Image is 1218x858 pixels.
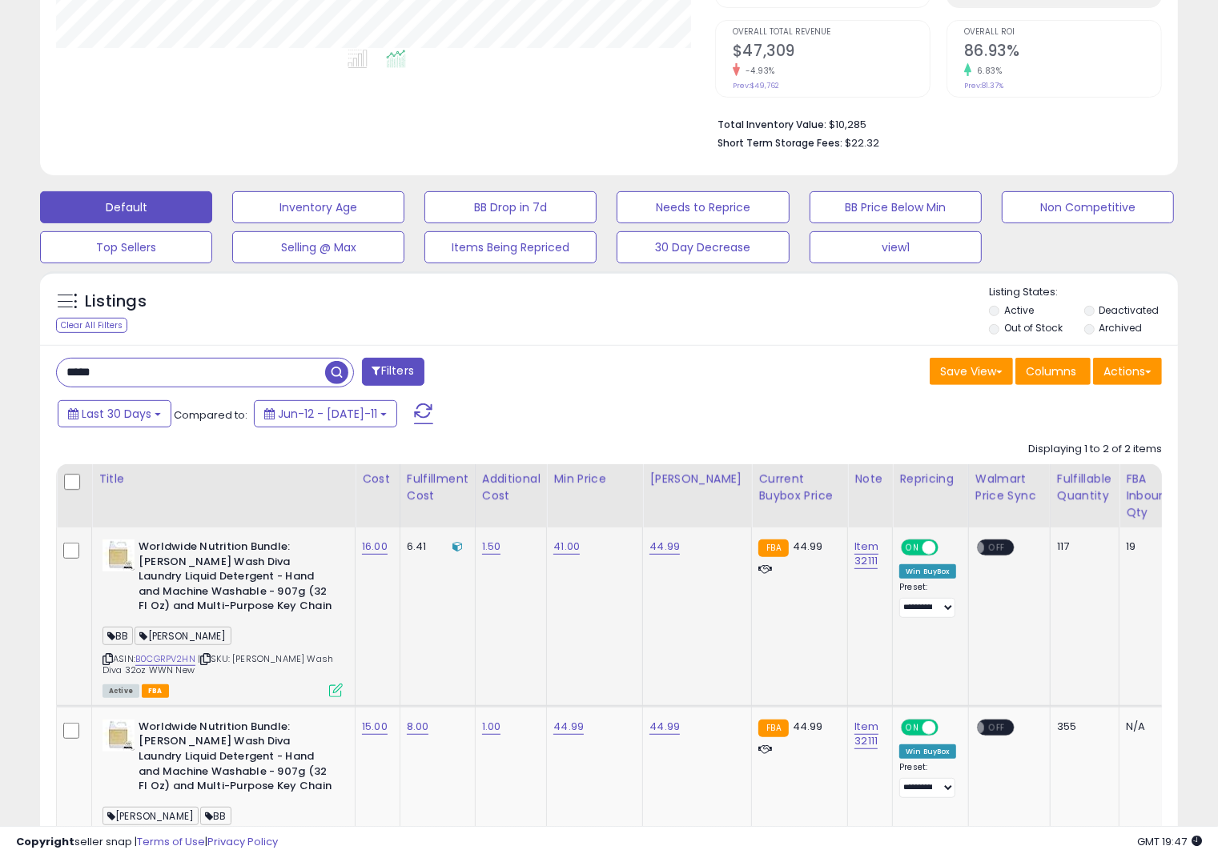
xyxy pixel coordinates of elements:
button: Last 30 Days [58,400,171,427]
a: 16.00 [362,539,388,555]
a: Item 32111 [854,719,878,749]
div: Additional Cost [482,471,541,504]
button: view1 [810,231,982,263]
div: 117 [1057,539,1107,554]
small: FBA [758,720,788,737]
button: Items Being Repriced [424,231,597,263]
button: Actions [1093,358,1162,385]
img: 41IEUge6CmL._SL40_.jpg [103,720,135,752]
span: Compared to: [174,407,247,423]
div: Win BuyBox [899,564,956,579]
div: 6.41 [407,539,463,554]
div: Win BuyBox [899,744,956,759]
button: BB Drop in 7d [424,191,597,223]
button: Filters [362,358,424,386]
span: ON [902,720,923,734]
a: B0CGRPV2HN [135,652,195,666]
button: Top Sellers [40,231,212,263]
p: Listing States: [989,285,1178,300]
a: 8.00 [407,719,429,735]
button: Jun-12 - [DATE]-11 [254,400,397,427]
div: Preset: [899,762,956,798]
div: ASIN: [103,539,343,696]
label: Out of Stock [1004,321,1063,335]
label: Deactivated [1099,303,1159,317]
small: FBA [758,539,788,557]
span: 44.99 [793,539,823,554]
label: Active [1004,303,1034,317]
div: Current Buybox Price [758,471,841,504]
b: Worldwide Nutrition Bundle: [PERSON_NAME] Wash Diva Laundry Liquid Detergent - Hand and Machine W... [139,539,333,618]
button: Non Competitive [1002,191,1174,223]
h2: 86.93% [964,42,1161,63]
small: Prev: $49,762 [733,81,779,90]
span: [PERSON_NAME] [103,807,199,825]
div: Title [98,471,348,487]
span: 2025-08-11 19:47 GMT [1137,834,1202,849]
button: Save View [930,358,1013,385]
span: [PERSON_NAME] [135,627,231,645]
a: Item 32111 [854,539,878,569]
a: 1.50 [482,539,501,555]
div: 355 [1057,720,1107,734]
div: Cost [362,471,393,487]
span: | SKU: [PERSON_NAME] Wash Diva 32oz WWN New [103,652,333,676]
span: Jun-12 - [DATE]-11 [278,406,377,422]
span: Overall ROI [964,28,1161,37]
a: Terms of Use [137,834,205,849]
img: 41IEUge6CmL._SL40_.jpg [103,539,135,571]
span: OFF [936,541,962,555]
li: $10,285 [718,114,1150,133]
h2: $47,309 [733,42,930,63]
div: Min Price [553,471,636,487]
span: BB [200,807,231,825]
span: OFF [936,720,962,734]
div: seller snap | | [16,835,278,850]
span: All listings currently available for purchase on Amazon [103,684,139,698]
span: $22.32 [845,135,879,150]
a: 44.99 [649,719,680,735]
button: Selling @ Max [232,231,404,263]
small: 6.83% [971,65,1003,77]
small: -4.93% [740,65,775,77]
div: N/A [1126,720,1168,734]
div: Fulfillment Cost [407,471,468,504]
span: 44.99 [793,719,823,734]
button: 30 Day Decrease [617,231,789,263]
div: Walmart Price Sync [975,471,1043,504]
span: Columns [1026,363,1076,379]
a: 44.99 [649,539,680,555]
small: Prev: 81.37% [964,81,1003,90]
strong: Copyright [16,834,74,849]
h5: Listings [85,291,147,313]
button: Needs to Reprice [617,191,789,223]
div: Preset: [899,582,956,618]
div: Note [854,471,886,487]
div: Repricing [899,471,962,487]
div: Displaying 1 to 2 of 2 items [1028,442,1162,457]
div: [PERSON_NAME] [649,471,745,487]
span: Last 30 Days [82,406,151,422]
a: 44.99 [553,719,584,735]
label: Archived [1099,321,1142,335]
a: Privacy Policy [207,834,278,849]
b: Short Term Storage Fees: [718,136,842,150]
div: Fulfillable Quantity [1057,471,1112,504]
a: 15.00 [362,719,388,735]
span: OFF [984,720,1010,734]
a: 41.00 [553,539,580,555]
a: 1.00 [482,719,501,735]
b: Worldwide Nutrition Bundle: [PERSON_NAME] Wash Diva Laundry Liquid Detergent - Hand and Machine W... [139,720,333,798]
span: FBA [142,684,169,698]
span: ON [902,541,923,555]
span: Overall Total Revenue [733,28,930,37]
div: 19 [1126,539,1168,554]
button: Default [40,191,212,223]
button: Columns [1015,358,1091,385]
div: FBA inbound Qty [1126,471,1174,521]
b: Total Inventory Value: [718,118,826,131]
div: Clear All Filters [56,318,127,333]
span: BB [103,627,133,645]
span: OFF [984,541,1010,555]
button: Inventory Age [232,191,404,223]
